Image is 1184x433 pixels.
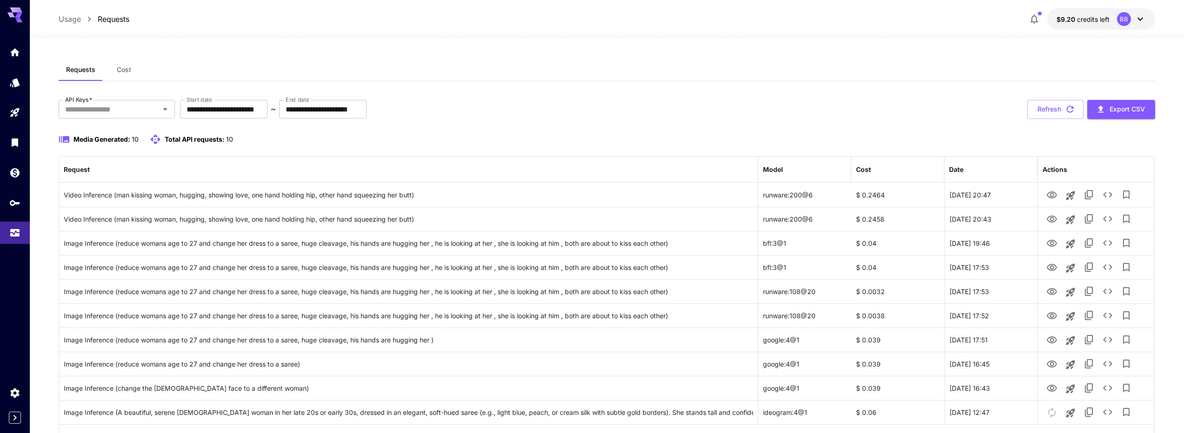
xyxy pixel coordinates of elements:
span: 10 [226,135,233,143]
button: Launch in playground [1061,210,1080,229]
div: Click to copy prompt [64,256,753,279]
button: Open [159,103,172,116]
div: runware:200@6 [758,183,851,207]
button: Launch in playground [1061,235,1080,253]
div: $ 0.039 [851,376,944,400]
div: Date [949,165,963,173]
div: Model [763,165,783,173]
div: 03 Oct, 2025 16:43 [944,376,1037,400]
div: 03 Oct, 2025 19:46 [944,231,1037,255]
div: Settings [9,387,20,399]
div: Click to copy prompt [64,304,753,328]
div: $ 0.2464 [851,183,944,207]
button: View [1043,257,1061,276]
div: google:4@1 [758,328,851,352]
button: Add to library [1117,306,1136,325]
span: $9.20 [1057,15,1077,23]
button: View [1043,185,1061,204]
button: See details [1098,234,1117,252]
div: BB [1117,12,1131,26]
div: Click to copy prompt [64,207,753,231]
nav: breadcrumb [59,13,129,25]
button: See details [1098,185,1117,204]
div: Cost [856,165,871,173]
button: Launch in playground [1061,355,1080,374]
a: Requests [98,13,129,25]
div: 03 Oct, 2025 20:43 [944,207,1037,231]
p: ~ [271,104,276,115]
button: View [1043,330,1061,349]
div: $ 0.039 [851,352,944,376]
div: Playground [9,107,20,118]
div: Actions [1043,165,1067,173]
div: $ 0.04 [851,255,944,279]
div: Home [9,46,20,58]
div: 03 Oct, 2025 16:45 [944,352,1037,376]
button: Add to library [1117,210,1136,228]
button: See details [1098,354,1117,373]
span: 10 [132,135,139,143]
button: Add to library [1117,234,1136,252]
button: Add to library [1117,354,1136,373]
div: Click to copy prompt [64,400,753,424]
button: See details [1098,258,1117,276]
div: 03 Oct, 2025 17:53 [944,255,1037,279]
button: Refresh [1027,100,1084,119]
label: API Keys [65,96,92,104]
div: $ 0.0038 [851,303,944,328]
button: Copy TaskUUID [1080,306,1098,325]
button: Expand sidebar [9,412,21,424]
div: runware:108@20 [758,303,851,328]
div: google:4@1 [758,352,851,376]
div: 03 Oct, 2025 20:47 [944,183,1037,207]
button: Add to library [1117,379,1136,397]
span: Total API requests: [165,135,225,143]
span: Media Generated: [74,135,130,143]
div: Click to copy prompt [64,280,753,303]
button: Copy TaskUUID [1080,379,1098,397]
button: Launch in playground [1061,259,1080,277]
div: Click to copy prompt [64,376,753,400]
div: $ 0.04 [851,231,944,255]
button: Copy TaskUUID [1080,354,1098,373]
button: Copy TaskUUID [1080,258,1098,276]
button: Export CSV [1087,100,1155,119]
button: Launch in playground [1061,186,1080,205]
div: 03 Oct, 2025 17:52 [944,303,1037,328]
div: Click to copy prompt [64,231,753,255]
div: Request [64,165,90,173]
button: This media was created over 7 days ago and needs to be re-generated. [1043,402,1061,421]
button: Add to library [1117,185,1136,204]
button: Launch in playground [1061,331,1080,350]
button: See details [1098,210,1117,228]
div: Click to copy prompt [64,352,753,376]
div: Click to copy prompt [64,328,753,352]
button: See details [1098,379,1117,397]
div: $ 0.0032 [851,279,944,303]
div: 01 Oct, 2025 12:47 [944,400,1037,424]
div: API Keys [9,197,20,209]
div: runware:108@20 [758,279,851,303]
button: Add to library [1117,403,1136,421]
div: Models [9,77,20,88]
button: Add to library [1117,258,1136,276]
button: Copy TaskUUID [1080,234,1098,252]
button: View [1043,378,1061,397]
button: See details [1098,403,1117,421]
a: Usage [59,13,81,25]
button: Copy TaskUUID [1080,403,1098,421]
button: Copy TaskUUID [1080,282,1098,301]
div: Library [9,137,20,148]
button: View [1043,282,1061,301]
button: View [1043,209,1061,228]
div: bfl:3@1 [758,231,851,255]
div: runware:200@6 [758,207,851,231]
div: Wallet [9,167,20,178]
button: Copy TaskUUID [1080,330,1098,349]
button: Copy TaskUUID [1080,210,1098,228]
div: $9.20248 [1057,14,1110,24]
button: Launch in playground [1061,404,1080,422]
